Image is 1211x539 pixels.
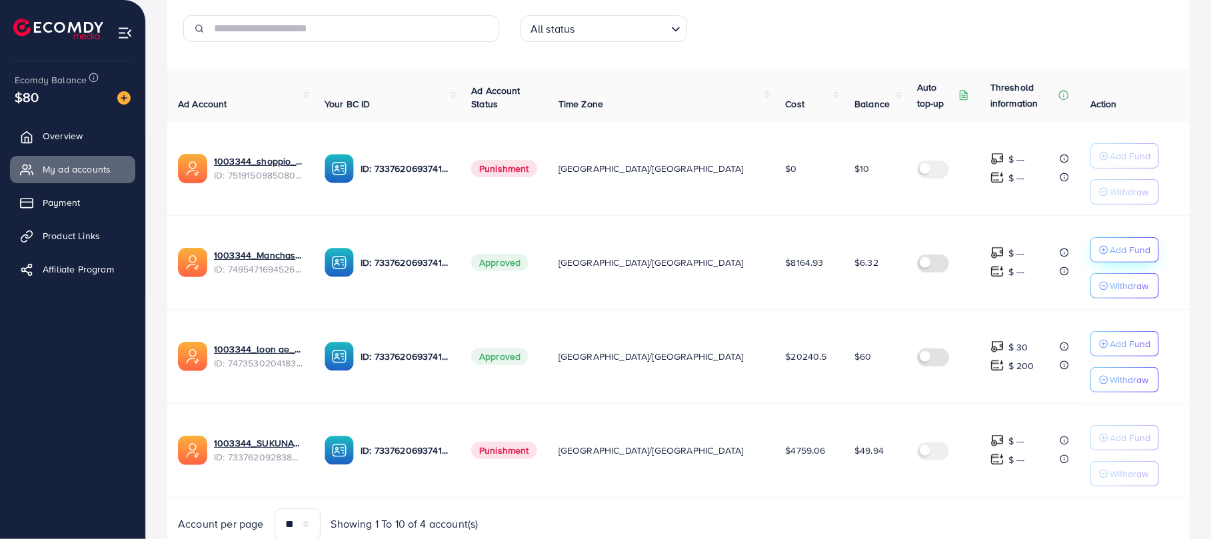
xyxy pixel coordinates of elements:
div: Search for option [521,15,687,42]
span: $8164.93 [785,256,823,269]
span: $4759.06 [785,444,825,457]
p: Withdraw [1110,372,1148,388]
span: All status [528,19,578,39]
span: Approved [471,254,529,271]
span: Action [1090,97,1117,111]
span: Ecomdy Balance [15,73,87,87]
span: Product Links [43,229,100,243]
img: top-up amount [990,358,1004,372]
span: Cost [785,97,804,111]
p: $ --- [1008,245,1025,261]
span: ID: 7337620928383565826 [214,450,303,464]
p: Add Fund [1110,430,1150,446]
span: [GEOGRAPHIC_DATA]/[GEOGRAPHIC_DATA] [559,256,744,269]
span: ID: 7519150985080684551 [214,169,303,182]
a: 1003344_Manchaster_1745175503024 [214,249,303,262]
input: Search for option [579,17,666,39]
span: $0 [785,162,796,175]
div: <span class='underline'>1003344_SUKUNAT_1708423019062</span></br>7337620928383565826 [214,436,303,464]
span: Punishment [471,442,537,459]
p: $ --- [1008,170,1025,186]
p: $ --- [1008,264,1025,280]
span: $80 [15,83,39,111]
span: Account per page [178,516,264,532]
p: Threshold information [990,79,1056,111]
img: top-up amount [990,265,1004,278]
span: $60 [854,350,871,363]
span: $49.94 [854,444,884,457]
img: ic-ba-acc.ded83a64.svg [325,154,354,183]
a: Product Links [10,223,135,249]
div: <span class='underline'>1003344_shoppio_1750688962312</span></br>7519150985080684551 [214,155,303,182]
img: ic-ba-acc.ded83a64.svg [325,436,354,465]
span: $10 [854,162,869,175]
img: ic-ads-acc.e4c84228.svg [178,248,207,277]
span: Ad Account Status [471,84,521,111]
p: Add Fund [1110,336,1150,352]
button: Withdraw [1090,367,1159,392]
span: My ad accounts [43,163,111,176]
a: 1003344_loon ae_1740066863007 [214,342,303,356]
span: Showing 1 To 10 of 4 account(s) [331,516,479,532]
button: Withdraw [1090,461,1159,486]
p: $ 30 [1008,339,1028,355]
p: Withdraw [1110,184,1148,200]
img: top-up amount [990,152,1004,166]
p: $ --- [1008,452,1025,468]
p: Withdraw [1110,466,1148,482]
img: ic-ads-acc.e4c84228.svg [178,154,207,183]
img: top-up amount [990,246,1004,260]
img: image [117,91,131,105]
span: Your BC ID [325,97,371,111]
img: menu [117,25,133,41]
p: Add Fund [1110,242,1150,258]
span: $20240.5 [785,350,826,363]
span: [GEOGRAPHIC_DATA]/[GEOGRAPHIC_DATA] [559,444,744,457]
span: [GEOGRAPHIC_DATA]/[GEOGRAPHIC_DATA] [559,162,744,175]
button: Add Fund [1090,237,1159,263]
img: top-up amount [990,171,1004,185]
span: Balance [854,97,890,111]
img: top-up amount [990,452,1004,466]
p: Withdraw [1110,278,1148,294]
iframe: Chat [1154,479,1201,529]
button: Add Fund [1090,425,1159,450]
img: top-up amount [990,340,1004,354]
img: ic-ads-acc.e4c84228.svg [178,342,207,371]
img: ic-ba-acc.ded83a64.svg [325,248,354,277]
img: top-up amount [990,434,1004,448]
p: ID: 7337620693741338625 [361,348,450,364]
span: Payment [43,196,80,209]
p: $ --- [1008,151,1025,167]
p: ID: 7337620693741338625 [361,442,450,458]
span: [GEOGRAPHIC_DATA]/[GEOGRAPHIC_DATA] [559,350,744,363]
p: Auto top-up [917,79,956,111]
a: 1003344_SUKUNAT_1708423019062 [214,436,303,450]
button: Add Fund [1090,331,1159,356]
span: ID: 7473530204183674896 [214,356,303,370]
div: <span class='underline'>1003344_Manchaster_1745175503024</span></br>7495471694526988304 [214,249,303,276]
span: Approved [471,348,529,365]
a: Overview [10,123,135,149]
button: Withdraw [1090,179,1159,205]
img: logo [13,19,103,39]
span: ID: 7495471694526988304 [214,263,303,276]
p: Add Fund [1110,148,1150,164]
a: My ad accounts [10,156,135,183]
p: $ 200 [1008,358,1034,374]
span: Punishment [471,160,537,177]
div: <span class='underline'>1003344_loon ae_1740066863007</span></br>7473530204183674896 [214,342,303,370]
a: Affiliate Program [10,256,135,282]
span: Ad Account [178,97,227,111]
p: $ --- [1008,433,1025,449]
span: Overview [43,129,83,143]
img: ic-ads-acc.e4c84228.svg [178,436,207,465]
p: ID: 7337620693741338625 [361,161,450,177]
p: ID: 7337620693741338625 [361,255,450,270]
span: $6.32 [854,256,878,269]
span: Time Zone [559,97,603,111]
span: Affiliate Program [43,263,114,276]
img: ic-ba-acc.ded83a64.svg [325,342,354,371]
a: Payment [10,189,135,216]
